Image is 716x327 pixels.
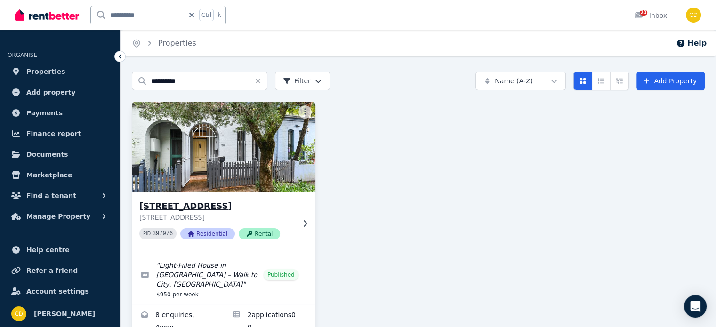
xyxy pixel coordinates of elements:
[199,9,214,21] span: Ctrl
[8,240,113,259] a: Help centre
[8,261,113,280] a: Refer a friend
[132,255,315,304] a: Edit listing: Light-Filled House in Prime Camperdown – Walk to City, University & Parks
[8,282,113,301] a: Account settings
[684,295,707,318] div: Open Intercom Messenger
[8,62,113,81] a: Properties
[495,76,533,86] span: Name (A-Z)
[475,72,566,90] button: Name (A-Z)
[283,76,311,86] span: Filter
[636,72,705,90] a: Add Property
[217,11,221,19] span: k
[634,11,667,20] div: Inbox
[8,104,113,122] a: Payments
[298,105,312,119] button: More options
[610,72,629,90] button: Expanded list view
[180,228,235,239] span: Residential
[26,244,70,255] span: Help centre
[8,186,113,205] button: Find a tenant
[275,72,330,90] button: Filter
[15,8,79,22] img: RentBetter
[676,38,707,49] button: Help
[26,211,90,222] span: Manage Property
[8,145,113,164] a: Documents
[139,213,295,222] p: [STREET_ADDRESS]
[26,169,72,181] span: Marketplace
[239,228,280,239] span: Rental
[26,286,89,297] span: Account settings
[8,83,113,102] a: Add property
[11,306,26,321] img: Chris Dimitropoulos
[8,52,37,58] span: ORGANISE
[26,265,78,276] span: Refer a friend
[158,39,196,48] a: Properties
[573,72,629,90] div: View options
[153,231,173,237] code: 397976
[592,72,611,90] button: Compact list view
[121,30,208,56] nav: Breadcrumb
[686,8,701,23] img: Chris Dimitropoulos
[254,72,267,90] button: Clear search
[132,102,315,255] a: 30 Bishopgate St, Camperdown[STREET_ADDRESS][STREET_ADDRESS]PID 397976ResidentialRental
[573,72,592,90] button: Card view
[26,149,68,160] span: Documents
[8,124,113,143] a: Finance report
[26,87,76,98] span: Add property
[8,166,113,184] a: Marketplace
[26,128,81,139] span: Finance report
[640,10,647,16] span: 20
[26,107,63,119] span: Payments
[26,190,76,201] span: Find a tenant
[143,231,151,236] small: PID
[26,66,65,77] span: Properties
[34,308,95,319] span: [PERSON_NAME]
[127,99,320,194] img: 30 Bishopgate St, Camperdown
[139,199,295,213] h3: [STREET_ADDRESS]
[8,207,113,226] button: Manage Property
